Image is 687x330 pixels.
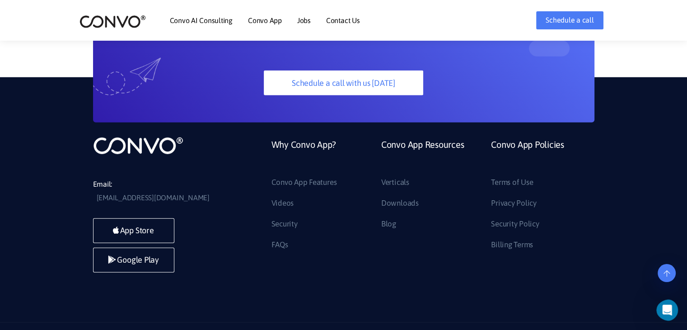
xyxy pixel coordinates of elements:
[381,175,409,190] a: Verticals
[93,248,174,273] a: Google Play
[381,196,419,211] a: Downloads
[381,136,464,175] a: Convo App Resources
[536,11,603,29] a: Schedule a call
[381,217,396,231] a: Blog
[271,175,337,190] a: Convo App Features
[93,136,183,155] img: logo_not_found
[297,17,311,24] a: Jobs
[265,136,594,258] div: Footer
[656,299,684,321] iframe: Intercom live chat
[491,136,564,175] a: Convo App Policies
[248,17,282,24] a: Convo App
[491,238,533,252] a: Billing Terms
[271,136,336,175] a: Why Convo App?
[491,196,537,211] a: Privacy Policy
[97,191,210,205] a: [EMAIL_ADDRESS][DOMAIN_NAME]
[491,217,539,231] a: Security Policy
[326,17,360,24] a: Contact Us
[271,196,294,211] a: Videos
[79,14,146,28] img: logo_2.png
[170,17,233,24] a: Convo AI Consulting
[93,178,229,205] li: Email:
[93,218,174,243] a: App Store
[271,238,288,252] a: FAQs
[264,71,423,95] a: Schedule a call with us [DATE]
[271,217,298,231] a: Security
[491,175,533,190] a: Terms of Use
